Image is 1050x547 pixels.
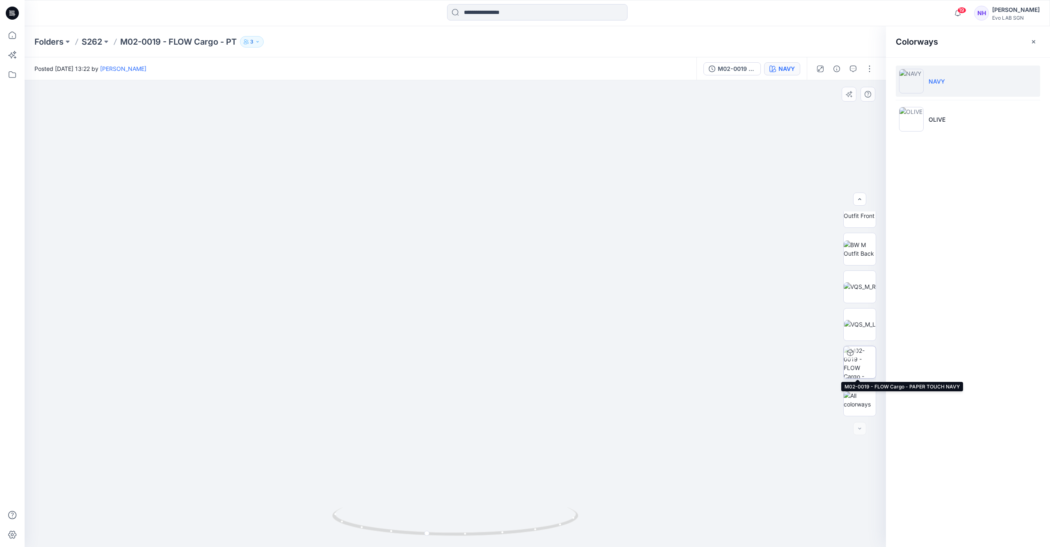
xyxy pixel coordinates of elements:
[957,7,966,14] span: 19
[764,62,800,75] button: NAVY
[844,346,876,378] img: M02-0019 - FLOW Cargo - PAPER TOUCH NAVY
[778,64,795,73] div: NAVY
[992,5,1040,15] div: [PERSON_NAME]
[929,77,945,86] p: NAVY
[240,36,264,48] button: 3
[703,62,761,75] button: M02-0019 - FLOW Cargo - PAPER TOUCH
[844,391,876,409] img: All colorways
[34,36,64,48] a: Folders
[120,36,237,48] p: M02-0019 - FLOW Cargo - PT
[830,62,843,75] button: Details
[844,241,876,258] img: BW M Outfit Back
[899,107,924,132] img: OLIVE
[974,6,989,20] div: NH
[250,37,253,46] p: 3
[34,64,146,73] span: Posted [DATE] 13:22 by
[844,203,876,220] img: BW M Outfit Front
[844,282,876,291] img: VQS_M_R
[844,320,876,329] img: VQS_M_L
[899,69,924,93] img: NAVY
[992,15,1040,21] div: Evo LAB SGN
[100,65,146,72] a: [PERSON_NAME]
[82,36,102,48] a: S262
[896,37,938,47] h2: Colorways
[929,115,945,124] p: OLIVE
[718,64,756,73] div: M02-0019 - FLOW Cargo - PAPER TOUCH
